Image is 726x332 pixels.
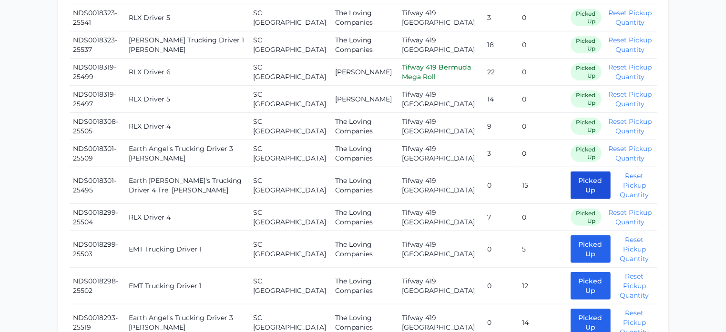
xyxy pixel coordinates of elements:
td: [PERSON_NAME] [331,86,398,113]
td: SC [GEOGRAPHIC_DATA] [249,4,331,31]
td: The Loving Companies [331,4,398,31]
td: The Loving Companies [331,231,398,268]
button: Reset Pickup Quantity [616,272,653,300]
td: 15 [519,167,567,204]
td: SC [GEOGRAPHIC_DATA] [249,167,331,204]
td: 0 [519,59,567,86]
td: 7 [483,204,518,231]
button: Picked Up [571,272,611,300]
td: Tifway 419 [GEOGRAPHIC_DATA] [398,140,483,167]
td: NDS0018323-25541 [70,4,125,31]
td: NDS0018301-25495 [70,167,125,204]
td: 3 [483,140,518,167]
button: Reset Pickup Quantity [616,235,653,263]
td: NDS0018301-25509 [70,140,125,167]
td: 0 [483,167,518,204]
td: 0 [483,268,518,304]
td: EMT Trucking Driver 1 [125,231,249,268]
td: Earth [PERSON_NAME]'s Trucking Driver 4 Tre' [PERSON_NAME] [125,167,249,204]
td: RLX Driver 5 [125,86,249,113]
td: RLX Driver 5 [125,4,249,31]
td: 14 [483,86,518,113]
td: RLX Driver 4 [125,113,249,140]
td: NDS0018299-25503 [70,231,125,268]
button: Picked Up [571,171,611,199]
td: NDS0018319-25499 [70,59,125,86]
td: Tifway 419 [GEOGRAPHIC_DATA] [398,167,483,204]
td: 0 [519,4,567,31]
button: Reset Pickup Quantity [607,117,653,136]
td: The Loving Companies [331,167,398,204]
td: Earth Angel's Trucking Driver 3 [PERSON_NAME] [125,140,249,167]
td: 0 [519,204,567,231]
td: [PERSON_NAME] Trucking Driver 1 [PERSON_NAME] [125,31,249,59]
td: 0 [519,140,567,167]
td: SC [GEOGRAPHIC_DATA] [249,31,331,59]
td: NDS0018319-25497 [70,86,125,113]
span: Picked Up [571,63,602,80]
td: RLX Driver 4 [125,204,249,231]
td: The Loving Companies [331,140,398,167]
button: Reset Pickup Quantity [607,90,653,109]
td: SC [GEOGRAPHIC_DATA] [249,140,331,167]
td: NDS0018298-25502 [70,268,125,304]
td: Tifway 419 [GEOGRAPHIC_DATA] [398,204,483,231]
td: SC [GEOGRAPHIC_DATA] [249,86,331,113]
span: Picked Up [571,209,602,226]
td: The Loving Companies [331,204,398,231]
button: Reset Pickup Quantity [616,171,653,200]
td: [PERSON_NAME] [331,59,398,86]
td: 0 [519,113,567,140]
td: Tifway 419 [GEOGRAPHIC_DATA] [398,4,483,31]
button: Picked Up [571,235,611,263]
td: 12 [519,268,567,304]
td: The Loving Companies [331,31,398,59]
span: Picked Up [571,145,602,162]
td: Tifway 419 [GEOGRAPHIC_DATA] [398,113,483,140]
td: Tifway 419 [GEOGRAPHIC_DATA] [398,268,483,304]
td: 22 [483,59,518,86]
td: RLX Driver 6 [125,59,249,86]
td: 0 [483,231,518,268]
span: Picked Up [571,9,602,26]
button: Reset Pickup Quantity [607,144,653,163]
button: Reset Pickup Quantity [607,35,653,54]
td: Tifway 419 Bermuda Mega Roll [398,59,483,86]
td: 3 [483,4,518,31]
td: EMT Trucking Driver 1 [125,268,249,304]
td: Tifway 419 [GEOGRAPHIC_DATA] [398,31,483,59]
button: Reset Pickup Quantity [607,208,653,227]
span: Picked Up [571,91,602,108]
td: Tifway 419 [GEOGRAPHIC_DATA] [398,231,483,268]
td: Tifway 419 [GEOGRAPHIC_DATA] [398,86,483,113]
td: NDS0018323-25537 [70,31,125,59]
td: SC [GEOGRAPHIC_DATA] [249,204,331,231]
td: SC [GEOGRAPHIC_DATA] [249,113,331,140]
td: NDS0018308-25505 [70,113,125,140]
td: NDS0018299-25504 [70,204,125,231]
td: 0 [519,31,567,59]
td: SC [GEOGRAPHIC_DATA] [249,231,331,268]
td: The Loving Companies [331,268,398,304]
td: 18 [483,31,518,59]
td: 5 [519,231,567,268]
span: Picked Up [571,36,602,53]
button: Reset Pickup Quantity [607,8,653,27]
td: 0 [519,86,567,113]
span: Picked Up [571,118,602,135]
td: SC [GEOGRAPHIC_DATA] [249,59,331,86]
button: Reset Pickup Quantity [607,62,653,81]
td: 9 [483,113,518,140]
td: The Loving Companies [331,113,398,140]
td: SC [GEOGRAPHIC_DATA] [249,268,331,304]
